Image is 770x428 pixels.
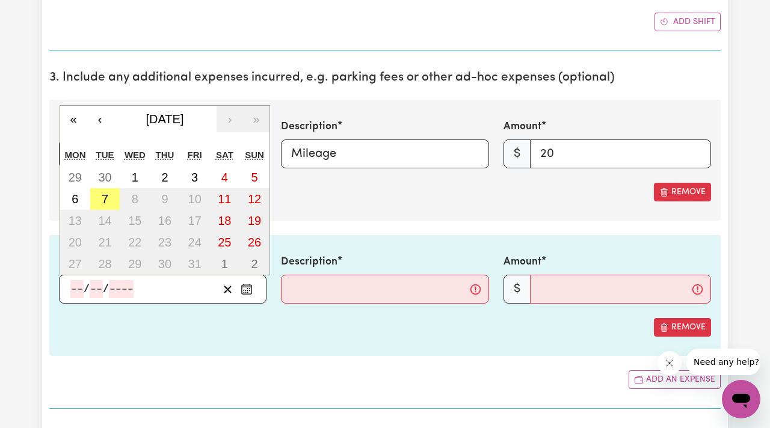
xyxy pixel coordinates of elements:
[210,167,240,188] button: 4 October 2025
[210,188,240,210] button: 11 October 2025
[239,231,269,253] button: 26 October 2025
[221,257,228,271] abbr: 1 November 2025
[59,254,83,270] label: Date
[69,257,82,271] abbr: 27 October 2025
[504,119,541,135] label: Amount
[281,254,337,270] label: Description
[504,139,531,168] span: $
[90,210,120,231] button: 14 October 2025
[158,214,171,227] abbr: 16 October 2025
[120,167,150,188] button: 1 October 2025
[188,214,202,227] abbr: 17 October 2025
[98,236,111,249] abbr: 21 October 2025
[239,253,269,275] button: 2 November 2025
[221,171,228,184] abbr: 4 October 2025
[217,106,243,132] button: ›
[180,210,210,231] button: 17 October 2025
[180,253,210,275] button: 31 October 2025
[150,253,180,275] button: 30 October 2025
[72,192,78,206] abbr: 6 October 2025
[120,188,150,210] button: 8 October 2025
[132,171,138,184] abbr: 1 October 2025
[150,188,180,210] button: 9 October 2025
[120,253,150,275] button: 29 October 2025
[210,210,240,231] button: 18 October 2025
[69,214,82,227] abbr: 13 October 2025
[180,188,210,210] button: 10 October 2025
[210,253,240,275] button: 1 November 2025
[109,280,134,298] input: ----
[654,318,711,337] button: Remove this expense
[218,236,231,249] abbr: 25 October 2025
[146,112,184,126] span: [DATE]
[128,236,141,249] abbr: 22 October 2025
[218,280,237,298] button: Clear date
[59,119,83,135] label: Date
[218,214,231,227] abbr: 18 October 2025
[281,119,337,135] label: Description
[161,192,168,206] abbr: 9 October 2025
[60,106,87,132] button: «
[281,139,488,168] input: Mileage
[98,257,111,271] abbr: 28 October 2025
[161,171,168,184] abbr: 2 October 2025
[654,183,711,201] button: Remove this expense
[120,210,150,231] button: 15 October 2025
[90,231,120,253] button: 21 October 2025
[504,275,531,304] span: $
[98,171,111,184] abbr: 30 September 2025
[125,150,146,160] abbr: Wednesday
[239,210,269,231] button: 19 October 2025
[180,231,210,253] button: 24 October 2025
[102,192,108,206] abbr: 7 October 2025
[248,214,261,227] abbr: 19 October 2025
[191,171,198,184] abbr: 3 October 2025
[49,70,721,85] h2: 3. Include any additional expenses incurred, e.g. parking fees or other ad-hoc expenses (optional)
[156,150,174,160] abbr: Thursday
[218,192,231,206] abbr: 11 October 2025
[69,236,82,249] abbr: 20 October 2025
[90,253,120,275] button: 28 October 2025
[654,13,721,31] button: Add another shift
[120,231,150,253] button: 22 October 2025
[188,257,202,271] abbr: 31 October 2025
[504,254,541,270] label: Amount
[243,106,269,132] button: »
[96,150,114,160] abbr: Tuesday
[90,188,120,210] button: 7 October 2025
[188,236,202,249] abbr: 24 October 2025
[103,283,109,296] span: /
[60,188,90,210] button: 6 October 2025
[158,236,171,249] abbr: 23 October 2025
[60,253,90,275] button: 27 October 2025
[113,106,217,132] button: [DATE]
[60,231,90,253] button: 20 October 2025
[84,283,90,296] span: /
[629,370,721,389] button: Add another expense
[69,171,82,184] abbr: 29 September 2025
[245,150,264,160] abbr: Sunday
[210,231,240,253] button: 25 October 2025
[150,210,180,231] button: 16 October 2025
[251,171,258,184] abbr: 5 October 2025
[60,167,90,188] button: 29 September 2025
[150,231,180,253] button: 23 October 2025
[90,167,120,188] button: 30 September 2025
[658,351,682,375] iframe: Close message
[188,192,202,206] abbr: 10 October 2025
[248,236,261,249] abbr: 26 October 2025
[70,280,84,298] input: --
[239,188,269,210] button: 12 October 2025
[60,210,90,231] button: 13 October 2025
[686,349,760,375] iframe: Message from company
[251,257,258,271] abbr: 2 November 2025
[180,167,210,188] button: 3 October 2025
[722,380,760,418] iframe: Button to launch messaging window
[65,150,86,160] abbr: Monday
[239,167,269,188] button: 5 October 2025
[237,280,256,298] button: Enter the date of expense
[132,192,138,206] abbr: 8 October 2025
[188,150,202,160] abbr: Friday
[128,214,141,227] abbr: 15 October 2025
